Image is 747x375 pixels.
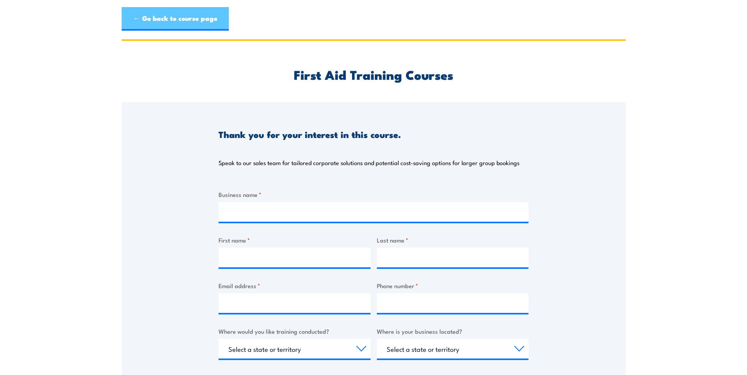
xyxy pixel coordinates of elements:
h2: First Aid Training Courses [219,69,528,80]
label: First name [219,235,371,244]
h3: Thank you for your interest in this course. [219,130,401,139]
label: Business name [219,190,528,199]
label: Where is your business located? [377,327,529,336]
a: ← Go back to course page [122,7,229,31]
label: Where would you like training conducted? [219,327,371,336]
label: Last name [377,235,529,244]
p: Speak to our sales team for tailored corporate solutions and potential cost-saving options for la... [219,159,519,167]
label: Email address [219,281,371,290]
label: Phone number [377,281,529,290]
